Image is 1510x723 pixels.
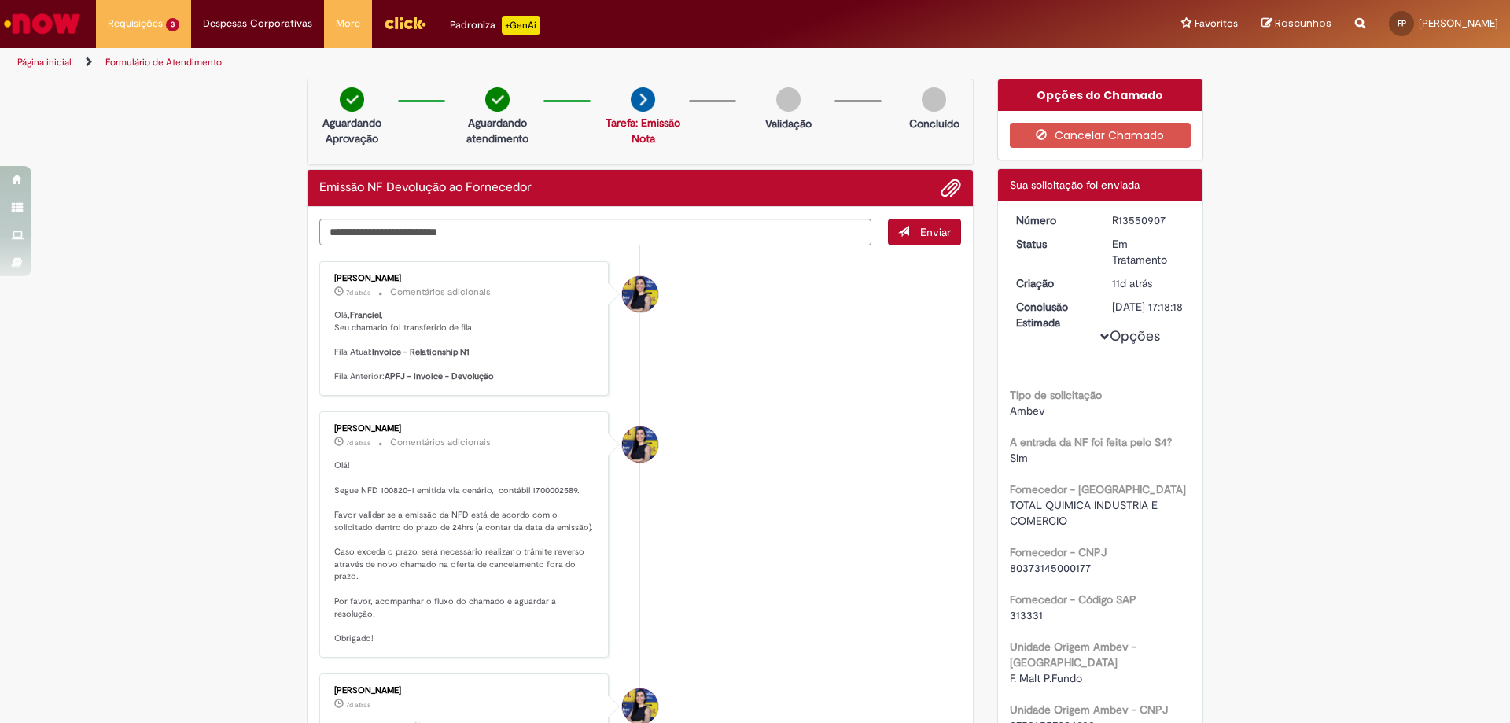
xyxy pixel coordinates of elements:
p: Aguardando atendimento [459,115,536,146]
b: Fornecedor - CNPJ [1010,545,1107,559]
div: Melissa Paduani [622,276,658,312]
a: Página inicial [17,56,72,68]
div: Em Tratamento [1112,236,1185,267]
dt: Número [1004,212,1101,228]
span: More [336,16,360,31]
div: [DATE] 17:18:18 [1112,299,1185,315]
small: Comentários adicionais [390,436,491,449]
button: Cancelar Chamado [1010,123,1191,148]
ul: Trilhas de página [12,48,995,77]
time: 22/09/2025 17:08:07 [346,700,370,710]
div: Melissa Paduani [622,426,658,463]
img: check-circle-green.png [485,87,510,112]
span: 80373145000177 [1010,561,1091,575]
div: Opções do Chamado [998,79,1203,111]
span: Requisições [108,16,163,31]
img: img-circle-grey.png [922,87,946,112]
h2: Emissão NF Devolução ao Fornecedor Histórico de tíquete [319,181,532,195]
a: Formulário de Atendimento [105,56,222,68]
small: Comentários adicionais [390,286,491,299]
span: 7d atrás [346,700,370,710]
a: Tarefa: Emissão Nota [606,116,680,146]
button: Adicionar anexos [941,178,961,198]
span: 7d atrás [346,438,370,448]
dt: Status [1004,236,1101,252]
div: [PERSON_NAME] [334,274,596,283]
dt: Conclusão Estimada [1004,299,1101,330]
img: check-circle-green.png [340,87,364,112]
span: FP [1398,18,1406,28]
span: Ambev [1010,404,1045,418]
img: img-circle-grey.png [776,87,801,112]
p: Validação [765,116,812,131]
span: Enviar [920,225,951,239]
p: +GenAi [502,16,540,35]
button: Enviar [888,219,961,245]
time: 19/09/2025 14:18:15 [1112,276,1152,290]
b: Fornecedor - Código SAP [1010,592,1136,607]
div: [PERSON_NAME] [334,424,596,433]
div: 19/09/2025 14:18:15 [1112,275,1185,291]
b: APFJ - Invoice - Devolução [385,371,494,382]
b: Tipo de solicitação [1010,388,1102,402]
time: 22/09/2025 17:08:20 [346,288,370,297]
textarea: Digite sua mensagem aqui... [319,219,871,245]
p: Concluído [909,116,959,131]
div: R13550907 [1112,212,1185,228]
p: Olá! Segue NFD 100820-1 emitida via cenário, contábil 1700002589. Favor validar se a emissão da N... [334,459,596,645]
span: 313331 [1010,608,1043,622]
img: click_logo_yellow_360x200.png [384,11,426,35]
span: 3 [166,18,179,31]
span: Despesas Corporativas [203,16,312,31]
b: Unidade Origem Ambev - CNPJ [1010,703,1168,717]
b: Unidade Origem Ambev - [GEOGRAPHIC_DATA] [1010,640,1136,670]
time: 22/09/2025 17:08:16 [346,438,370,448]
span: 7d atrás [346,288,370,297]
a: Rascunhos [1261,17,1331,31]
p: Olá, , Seu chamado foi transferido de fila. Fila Atual: Fila Anterior: [334,309,596,383]
img: ServiceNow [2,8,83,39]
span: 11d atrás [1112,276,1152,290]
p: Aguardando Aprovação [314,115,390,146]
span: Favoritos [1195,16,1238,31]
b: Invoice - Relationship N1 [372,346,470,358]
b: A entrada da NF foi feita pelo S4? [1010,435,1172,449]
span: F. Malt P.Fundo [1010,671,1082,685]
span: Sim [1010,451,1028,465]
div: [PERSON_NAME] [334,686,596,695]
span: Sua solicitação foi enviada [1010,178,1140,192]
div: Padroniza [450,16,540,35]
span: Rascunhos [1275,16,1331,31]
span: TOTAL QUIMICA INDUSTRIA E COMERCIO [1010,498,1161,528]
img: arrow-next.png [631,87,655,112]
span: [PERSON_NAME] [1419,17,1498,30]
b: Franciel [350,309,381,321]
dt: Criação [1004,275,1101,291]
b: Fornecedor - [GEOGRAPHIC_DATA] [1010,482,1186,496]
